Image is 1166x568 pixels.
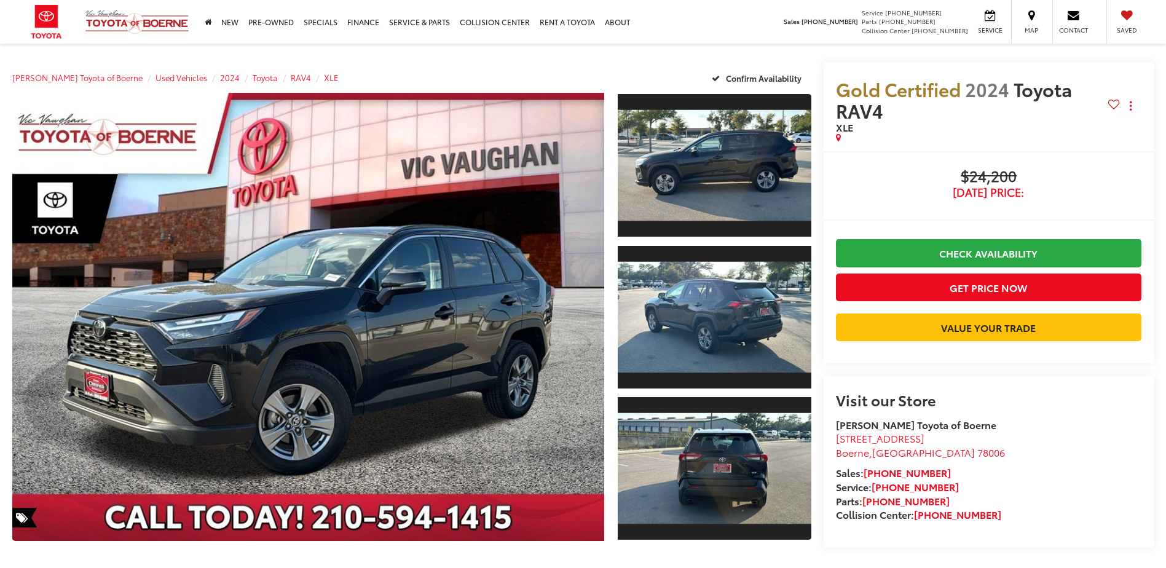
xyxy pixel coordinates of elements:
span: [PHONE_NUMBER] [802,17,858,26]
span: [PHONE_NUMBER] [879,17,936,26]
button: Get Price Now [836,274,1141,301]
a: [PHONE_NUMBER] [914,507,1001,521]
img: 2024 Toyota RAV4 XLE [6,90,610,543]
a: 2024 [220,72,240,83]
span: [PHONE_NUMBER] [912,26,968,35]
span: [PHONE_NUMBER] [885,8,942,17]
span: XLE [836,120,853,134]
a: Expand Photo 3 [618,396,811,541]
a: [STREET_ADDRESS] Boerne,[GEOGRAPHIC_DATA] 78006 [836,431,1005,459]
span: dropdown dots [1130,101,1132,111]
a: [PHONE_NUMBER] [862,494,950,508]
span: Contact [1059,26,1088,34]
span: Service [862,8,883,17]
a: Expand Photo 0 [12,93,604,541]
span: [STREET_ADDRESS] [836,431,924,445]
strong: Parts: [836,494,950,508]
span: , [836,445,1005,459]
span: Parts [862,17,877,26]
span: Boerne [836,445,869,459]
a: [PHONE_NUMBER] [864,465,951,479]
span: [DATE] Price: [836,186,1141,199]
span: [GEOGRAPHIC_DATA] [872,445,975,459]
a: [PHONE_NUMBER] [872,479,959,494]
span: Special [12,508,37,527]
strong: [PERSON_NAME] Toyota of Boerne [836,417,996,432]
img: 2024 Toyota RAV4 XLE [616,413,813,524]
a: Check Availability [836,239,1141,267]
a: Expand Photo 2 [618,245,811,390]
a: Toyota [253,72,278,83]
span: Service [976,26,1004,34]
span: 2024 [965,76,1009,102]
span: Sales [784,17,800,26]
span: Toyota RAV4 [836,76,1072,124]
button: Confirm Availability [705,67,811,89]
img: Vic Vaughan Toyota of Boerne [85,9,189,34]
span: Gold Certified [836,76,961,102]
a: Used Vehicles [156,72,207,83]
img: 2024 Toyota RAV4 XLE [616,110,813,221]
a: Value Your Trade [836,314,1141,341]
img: 2024 Toyota RAV4 XLE [616,261,813,373]
strong: Collision Center: [836,507,1001,521]
span: Confirm Availability [726,73,802,84]
span: Collision Center [862,26,910,35]
span: 78006 [977,445,1005,459]
strong: Sales: [836,465,951,479]
span: Map [1018,26,1045,34]
h2: Visit our Store [836,392,1141,408]
span: $24,200 [836,168,1141,186]
a: RAV4 [291,72,311,83]
a: [PERSON_NAME] Toyota of Boerne [12,72,143,83]
button: Actions [1120,95,1141,117]
span: Saved [1113,26,1140,34]
a: Expand Photo 1 [618,93,811,238]
strong: Service: [836,479,959,494]
a: XLE [324,72,339,83]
